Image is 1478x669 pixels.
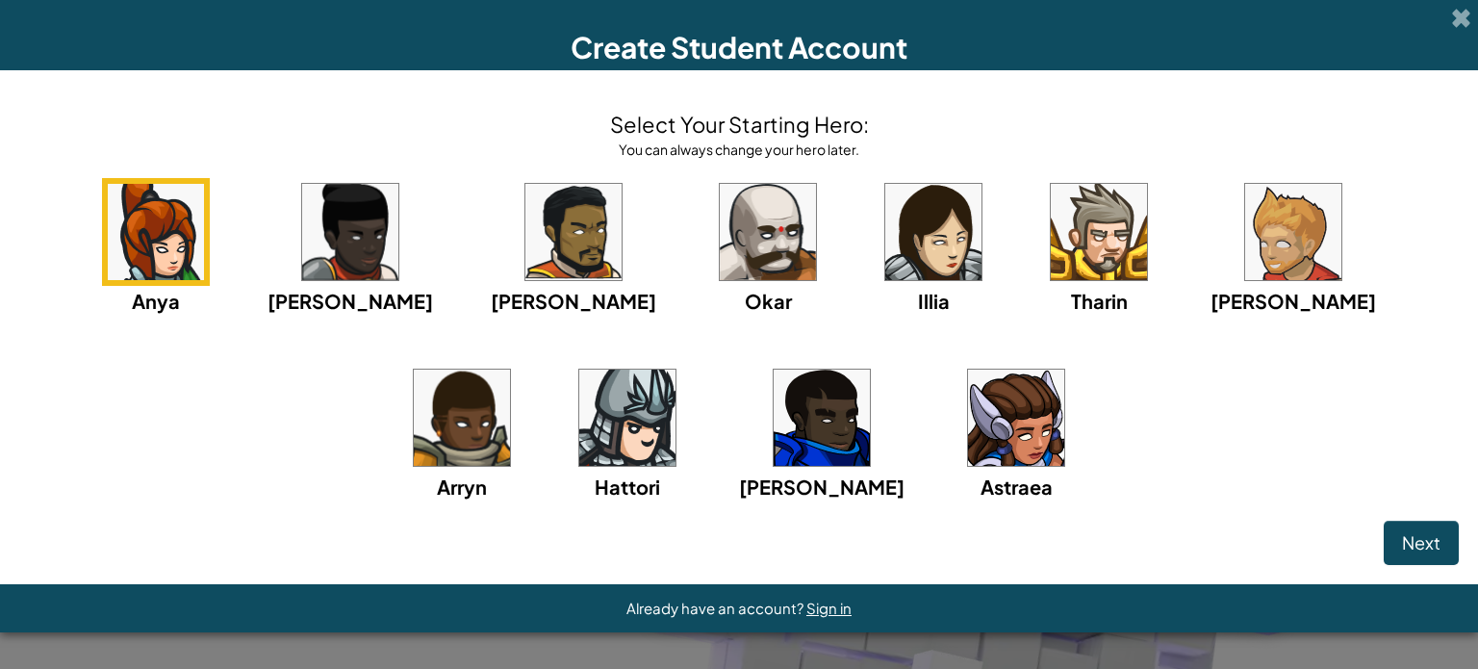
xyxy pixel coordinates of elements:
span: Astraea [981,475,1053,499]
img: portrait.png [108,184,204,280]
span: Tharin [1071,289,1128,313]
button: Next [1384,521,1459,565]
div: You can always change your hero later. [610,140,869,159]
img: portrait.png [302,184,398,280]
img: portrait.png [774,370,870,466]
img: portrait.png [414,370,510,466]
span: Hattori [595,475,660,499]
a: Sign in [806,599,852,617]
span: [PERSON_NAME] [491,289,656,313]
img: portrait.png [525,184,622,280]
span: Arryn [437,475,487,499]
h4: Select Your Starting Hero: [610,109,869,140]
span: Create Student Account [571,29,907,65]
img: portrait.png [720,184,816,280]
span: [PERSON_NAME] [268,289,433,313]
span: [PERSON_NAME] [739,475,905,499]
img: portrait.png [1051,184,1147,280]
span: Already have an account? [626,599,806,617]
span: Anya [132,289,180,313]
img: portrait.png [579,370,675,466]
img: portrait.png [968,370,1064,466]
span: Okar [745,289,792,313]
span: Illia [918,289,950,313]
span: Next [1402,531,1440,553]
img: portrait.png [885,184,981,280]
img: portrait.png [1245,184,1341,280]
span: [PERSON_NAME] [1210,289,1376,313]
